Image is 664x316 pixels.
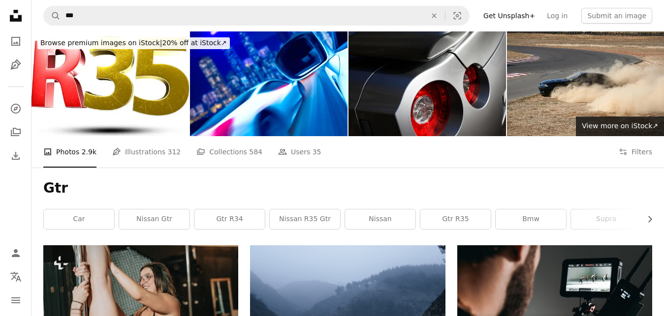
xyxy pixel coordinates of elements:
[44,209,114,229] a: car
[190,31,348,136] img: drag racing in downtown
[641,209,652,229] button: scroll list to the right
[6,290,26,310] button: Menu
[270,209,340,229] a: nissan r35 gtr
[345,209,415,229] a: nissan
[348,31,506,136] img: Tail lights
[32,31,189,136] img: R35 3d.
[168,146,181,157] span: 312
[43,6,470,26] form: Find visuals sitewide
[445,6,469,25] button: Visual search
[37,37,230,49] div: 20% off at iStock ↗
[423,6,445,25] button: Clear
[6,146,26,166] a: Download History
[43,179,652,197] h1: Gtr
[576,116,664,136] a: View more on iStock↗
[582,122,658,130] span: View more on iStock ↗
[6,99,26,118] a: Explore
[32,31,236,55] a: Browse premium images on iStock|20% off at iStock↗
[6,122,26,142] a: Collections
[44,6,61,25] button: Search Unsplash
[571,209,641,229] a: supra
[112,136,181,168] a: Illustrations 312
[43,299,238,308] a: a couple of women standing next to each other
[196,136,262,168] a: Collections 584
[6,243,26,263] a: Log in / Sign up
[420,209,491,229] a: gtr r35
[477,8,541,24] a: Get Unsplash+
[6,267,26,287] button: Language
[119,209,190,229] a: nissan gtr
[541,8,573,24] a: Log in
[619,136,652,168] button: Filters
[278,136,321,168] a: Users 35
[249,146,262,157] span: 584
[194,209,265,229] a: gtr r34
[6,55,26,75] a: Illustrations
[496,209,566,229] a: bmw
[581,8,652,24] button: Submit an image
[40,39,162,47] span: Browse premium images on iStock |
[313,146,321,157] span: 35
[6,31,26,51] a: Photos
